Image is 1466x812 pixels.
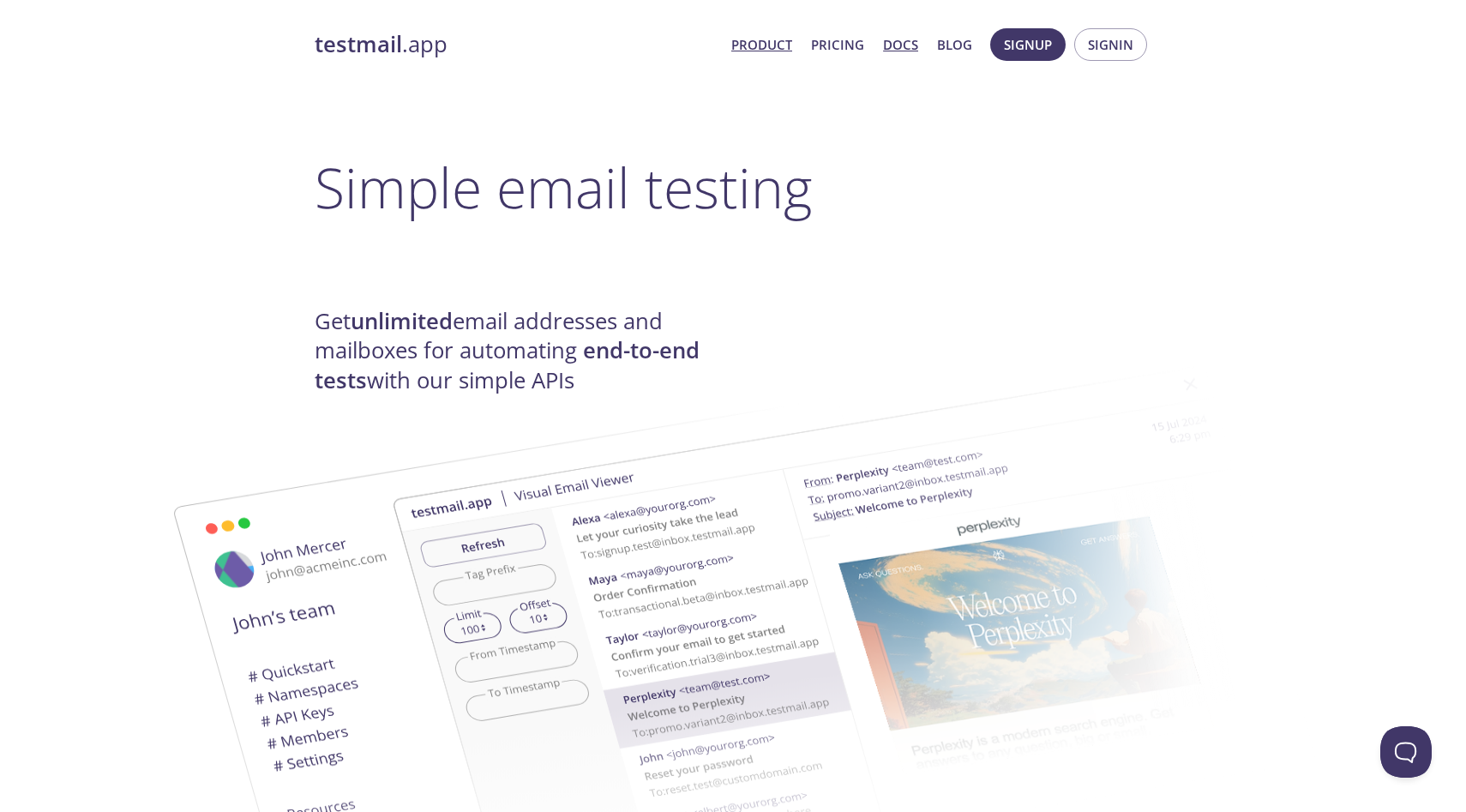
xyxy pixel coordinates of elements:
[1074,28,1147,61] button: Signin
[1088,33,1133,56] span: Signin
[811,33,864,56] a: Pricing
[731,33,792,56] a: Product
[937,33,972,56] a: Blog
[990,28,1066,61] button: Signup
[1004,33,1052,56] span: Signup
[315,307,733,395] h4: Get email addresses and mailboxes for automating with our simple APIs
[315,154,1151,220] h1: Simple email testing
[315,30,718,59] a: testmail.app
[1380,726,1432,778] iframe: Help Scout Beacon - Open
[883,33,918,56] a: Docs
[315,335,700,394] strong: end-to-end tests
[351,306,453,336] strong: unlimited
[315,29,402,59] strong: testmail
